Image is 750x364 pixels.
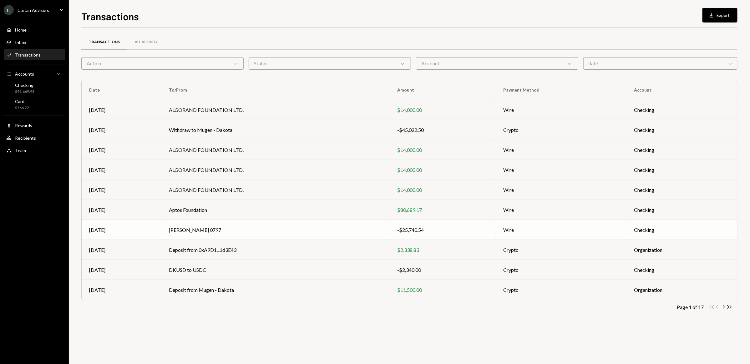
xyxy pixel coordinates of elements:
a: Checking$91,669.98 [4,81,65,96]
td: Deposit from Mugen - Dakota [161,280,390,300]
td: Wire [496,140,626,160]
a: Rewards [4,120,65,131]
div: Rewards [15,123,32,128]
td: ALGORAND FOUNDATION LTD. [161,160,390,180]
div: [DATE] [89,146,154,154]
a: Accounts [4,68,65,79]
div: Action [81,57,244,70]
div: $14,000.00 [398,106,489,114]
td: Wire [496,180,626,200]
div: $91,669.98 [15,89,34,94]
td: Checking [626,220,737,240]
div: Accounts [15,71,34,77]
div: Inbox [15,40,26,45]
div: Transactions [89,39,120,45]
div: $14,000.00 [398,166,489,174]
div: $80,689.17 [398,206,489,214]
td: ALGORAND FOUNDATION LTD. [161,180,390,200]
td: DKUSD to USDC [161,260,390,280]
div: -$45,022.50 [398,126,489,134]
th: To/From [161,80,390,100]
div: Checking [15,82,34,88]
td: Checking [626,200,737,220]
div: Home [15,27,27,32]
div: [DATE] [89,126,154,134]
a: Team [4,145,65,156]
div: [DATE] [89,106,154,114]
td: ALGORAND FOUNDATION LTD. [161,140,390,160]
div: [DATE] [89,266,154,274]
div: $766.72 [15,105,29,111]
td: Crypto [496,260,626,280]
div: Cartan Advisors [18,7,49,13]
td: Wire [496,160,626,180]
a: Transactions [4,49,65,60]
div: -$25,740.54 [398,226,489,234]
td: ALGORAND FOUNDATION LTD. [161,100,390,120]
div: Recipients [15,135,36,141]
div: Cards [15,99,29,104]
td: Wire [496,100,626,120]
th: Date [82,80,161,100]
div: [DATE] [89,246,154,254]
td: Withdraw to Mugen - Dakota [161,120,390,140]
td: Deposit from 0xA9D1...1d3E43 [161,240,390,260]
td: Crypto [496,280,626,300]
div: [DATE] [89,206,154,214]
div: [DATE] [89,226,154,234]
div: Date [583,57,737,70]
th: Payment Method [496,80,626,100]
td: Aptos Foundation [161,200,390,220]
div: [DATE] [89,186,154,194]
td: Checking [626,260,737,280]
td: Checking [626,160,737,180]
td: Organization [626,280,737,300]
th: Account [626,80,737,100]
a: Transactions [81,34,127,50]
div: $11,500.00 [398,286,489,294]
button: Export [702,8,737,22]
div: $2,338.83 [398,246,489,254]
div: -$2,340.00 [398,266,489,274]
a: Home [4,24,65,35]
a: Cards$766.72 [4,97,65,112]
td: Checking [626,100,737,120]
a: Recipients [4,132,65,143]
div: $14,000.00 [398,186,489,194]
td: Crypto [496,120,626,140]
td: Checking [626,120,737,140]
td: Wire [496,220,626,240]
td: Crypto [496,240,626,260]
div: Status [249,57,411,70]
td: Wire [496,200,626,220]
div: Page 1 of 17 [677,304,704,310]
div: Account [416,57,578,70]
div: [DATE] [89,166,154,174]
th: Amount [390,80,496,100]
div: $14,000.00 [398,146,489,154]
td: [PERSON_NAME] 0797 [161,220,390,240]
div: Transactions [15,52,41,57]
div: All Activity [135,39,158,45]
div: C [4,5,14,15]
div: Team [15,148,26,153]
a: Inbox [4,37,65,48]
div: [DATE] [89,286,154,294]
h1: Transactions [81,10,139,22]
td: Organization [626,240,737,260]
a: All Activity [127,34,165,50]
td: Checking [626,140,737,160]
td: Checking [626,180,737,200]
